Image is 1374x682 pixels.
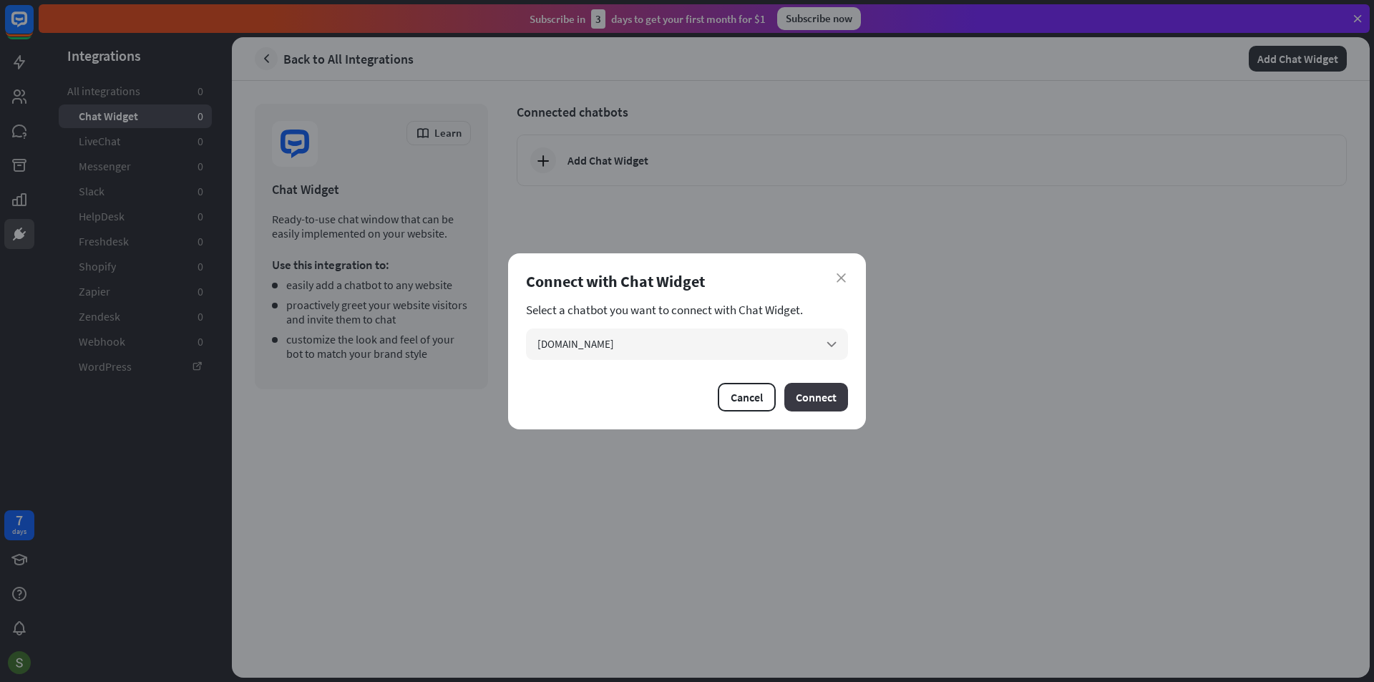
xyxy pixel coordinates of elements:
[526,303,848,317] section: Select a chatbot you want to connect with Chat Widget.
[784,383,848,411] button: Connect
[537,337,614,351] span: [DOMAIN_NAME]
[824,336,839,352] i: arrow_down
[837,273,846,283] i: close
[11,6,54,49] button: Open LiveChat chat widget
[718,383,776,411] button: Cancel
[526,271,848,291] div: Connect with Chat Widget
